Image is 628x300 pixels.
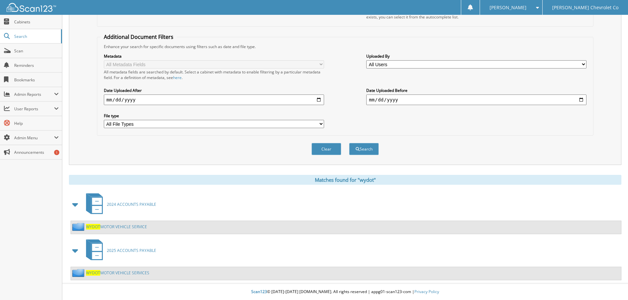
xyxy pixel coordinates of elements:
[104,95,324,105] input: start
[72,223,86,231] img: folder2.png
[72,269,86,277] img: folder2.png
[82,191,156,217] a: 2024 ACCOUNTS PAYABLE
[104,113,324,119] label: File type
[14,92,54,97] span: Admin Reports
[86,270,100,276] span: WYDOT
[14,121,59,126] span: Help
[69,175,621,185] div: Matches found for "wydot"
[312,143,341,155] button: Clear
[14,63,59,68] span: Reminders
[107,202,156,207] span: 2024 ACCOUNTS PAYABLE
[82,237,156,263] a: 2025 ACCOUNTS PAYABLE
[366,53,586,59] label: Uploaded By
[7,3,56,12] img: scan123-logo-white.svg
[14,135,54,141] span: Admin Menu
[86,224,100,230] span: WYDOT
[173,75,182,80] a: here
[366,95,586,105] input: end
[104,88,324,93] label: Date Uploaded After
[86,270,149,276] a: WYDOTMOTOR VEHICLE SERVICES
[86,224,147,230] a: WYDOTMOTOR VEHICLE SERVICE
[104,69,324,80] div: All metadata fields are searched by default. Select a cabinet with metadata to enable filtering b...
[14,19,59,25] span: Cabinets
[14,48,59,54] span: Scan
[101,33,177,41] legend: Additional Document Filters
[490,6,526,10] span: [PERSON_NAME]
[349,143,379,155] button: Search
[552,6,618,10] span: [PERSON_NAME] Chevrolet Co
[14,106,54,112] span: User Reports
[101,44,590,49] div: Enhance your search for specific documents using filters such as date and file type.
[251,289,267,294] span: Scan123
[104,53,324,59] label: Metadata
[366,88,586,93] label: Date Uploaded Before
[62,284,628,300] div: © [DATE]-[DATE] [DOMAIN_NAME]. All rights reserved | appg01-scan123-com |
[414,289,439,294] a: Privacy Policy
[14,34,58,39] span: Search
[54,150,59,155] div: 1
[14,77,59,83] span: Bookmarks
[107,248,156,253] span: 2025 ACCOUNTS PAYABLE
[14,150,59,155] span: Announcements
